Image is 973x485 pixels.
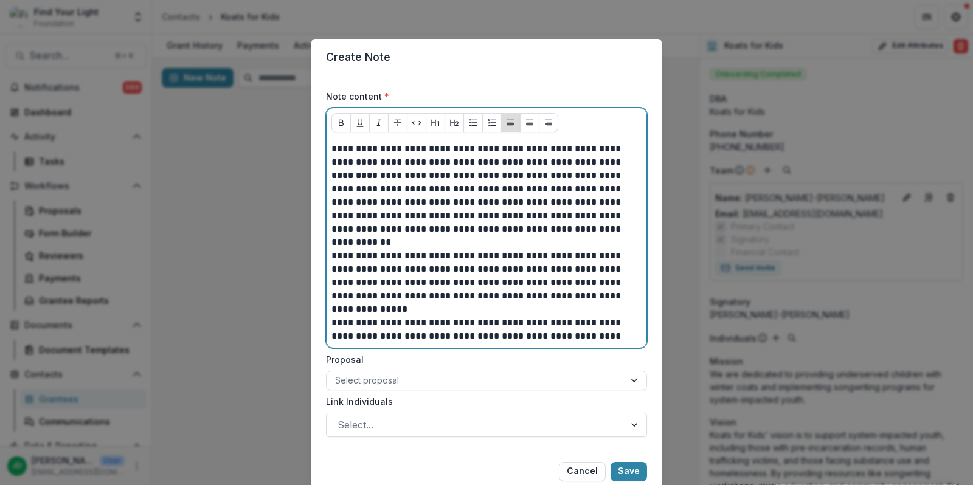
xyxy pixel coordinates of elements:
[445,113,464,132] button: Heading 2
[407,113,426,132] button: Code
[520,113,539,132] button: Align Center
[501,113,521,132] button: Align Left
[311,39,662,75] header: Create Note
[326,353,640,366] label: Proposal
[463,113,483,132] button: Bullet List
[611,462,647,481] button: Save
[539,113,558,132] button: Align Right
[326,90,640,103] label: Note content
[369,113,389,132] button: Italicize
[350,113,370,132] button: Underline
[482,113,502,132] button: Ordered List
[326,395,640,408] label: Link Individuals
[331,113,351,132] button: Bold
[426,113,445,132] button: Heading 1
[388,113,407,132] button: Strike
[559,462,606,481] button: Cancel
